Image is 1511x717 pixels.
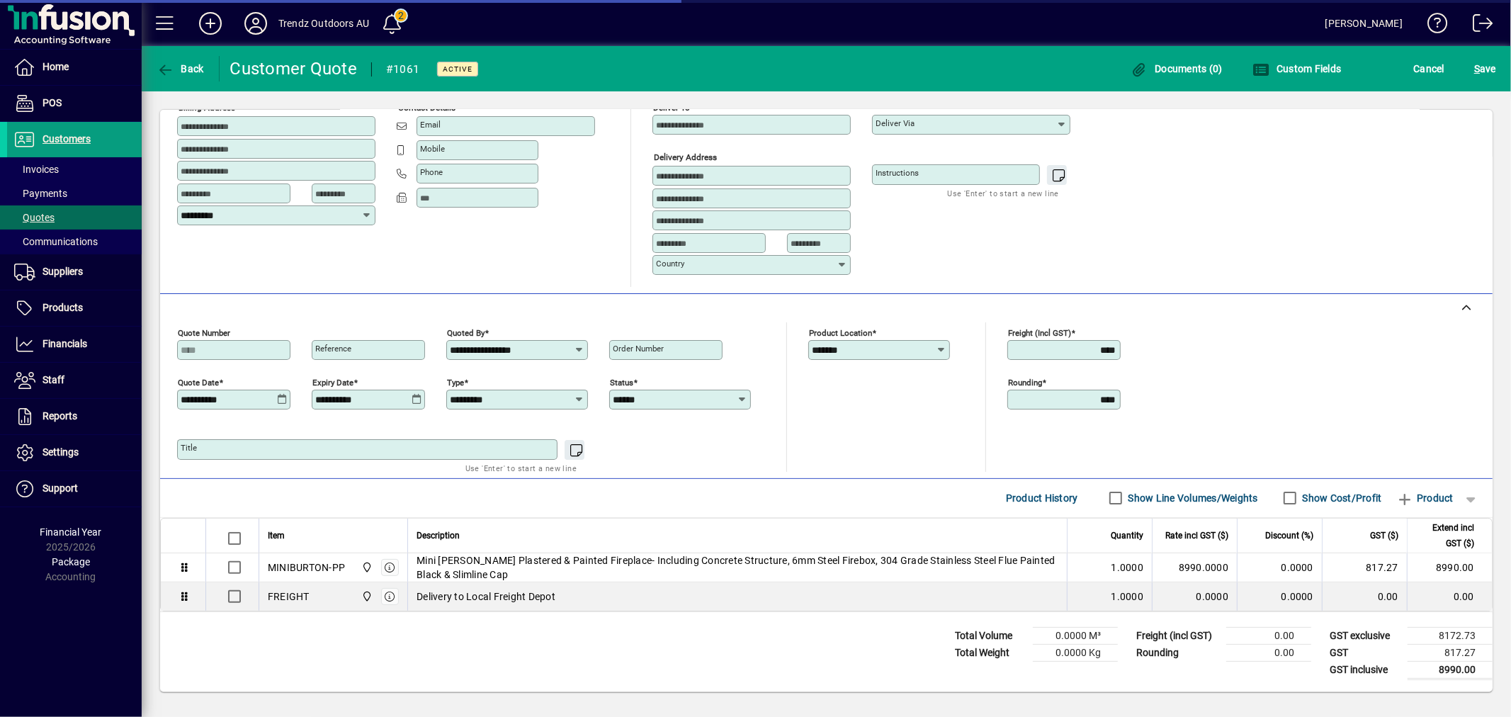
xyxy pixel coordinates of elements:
[40,526,102,538] span: Financial Year
[1249,56,1345,81] button: Custom Fields
[153,56,208,81] button: Back
[876,118,915,128] mat-label: Deliver via
[465,460,577,476] mat-hint: Use 'Enter' to start a new line
[14,164,59,175] span: Invoices
[315,344,351,354] mat-label: Reference
[7,86,142,121] a: POS
[447,377,464,387] mat-label: Type
[43,61,69,72] span: Home
[1370,528,1398,543] span: GST ($)
[1408,644,1493,661] td: 817.27
[14,236,98,247] span: Communications
[1252,63,1342,74] span: Custom Fields
[268,589,310,604] div: FREIGHT
[1006,487,1078,509] span: Product History
[7,50,142,85] a: Home
[1474,57,1496,80] span: ave
[876,168,919,178] mat-label: Instructions
[312,377,353,387] mat-label: Expiry date
[420,167,443,177] mat-label: Phone
[1161,560,1228,575] div: 8990.0000
[1033,644,1118,661] td: 0.0000 Kg
[230,57,358,80] div: Customer Quote
[1237,582,1322,611] td: 0.0000
[178,327,230,337] mat-label: Quote number
[809,327,872,337] mat-label: Product location
[43,302,83,313] span: Products
[7,363,142,398] a: Staff
[43,446,79,458] span: Settings
[1407,582,1492,611] td: 0.00
[7,327,142,362] a: Financials
[613,344,664,354] mat-label: Order number
[1008,377,1042,387] mat-label: Rounding
[417,589,555,604] span: Delivery to Local Freight Depot
[157,63,204,74] span: Back
[386,58,419,81] div: #1061
[1323,627,1408,644] td: GST exclusive
[7,157,142,181] a: Invoices
[948,185,1059,201] mat-hint: Use 'Enter' to start a new line
[188,11,233,36] button: Add
[43,374,64,385] span: Staff
[1389,485,1461,511] button: Product
[7,205,142,230] a: Quotes
[52,556,90,568] span: Package
[278,12,369,35] div: Trendz Outdoors AU
[443,64,472,74] span: Active
[1111,589,1144,604] span: 1.0000
[233,11,278,36] button: Profile
[1396,487,1454,509] span: Product
[420,144,445,154] mat-label: Mobile
[1165,528,1228,543] span: Rate incl GST ($)
[356,92,379,115] button: Copy to Delivery address
[1322,553,1407,582] td: 817.27
[7,290,142,326] a: Products
[1126,491,1258,505] label: Show Line Volumes/Weights
[417,528,460,543] span: Description
[268,560,345,575] div: MINIBURTON-PP
[1322,582,1407,611] td: 0.00
[1127,56,1226,81] button: Documents (0)
[1300,491,1382,505] label: Show Cost/Profit
[43,338,87,349] span: Financials
[1408,627,1493,644] td: 8172.73
[610,377,633,387] mat-label: Status
[1417,3,1448,49] a: Knowledge Base
[181,443,197,453] mat-label: Title
[656,259,684,269] mat-label: Country
[1407,553,1492,582] td: 8990.00
[1323,644,1408,661] td: GST
[1226,644,1311,661] td: 0.00
[420,120,441,130] mat-label: Email
[1474,63,1480,74] span: S
[43,410,77,422] span: Reports
[1471,56,1500,81] button: Save
[948,627,1033,644] td: Total Volume
[1265,528,1313,543] span: Discount (%)
[1410,56,1449,81] button: Cancel
[1237,553,1322,582] td: 0.0000
[43,133,91,145] span: Customers
[178,377,219,387] mat-label: Quote date
[1129,627,1226,644] td: Freight (incl GST)
[1008,327,1071,337] mat-label: Freight (incl GST)
[1416,520,1474,551] span: Extend incl GST ($)
[1111,528,1143,543] span: Quantity
[1000,485,1084,511] button: Product History
[43,266,83,277] span: Suppliers
[43,97,62,108] span: POS
[358,560,374,575] span: Central
[1111,560,1144,575] span: 1.0000
[7,254,142,290] a: Suppliers
[7,181,142,205] a: Payments
[142,56,220,81] app-page-header-button: Back
[948,644,1033,661] td: Total Weight
[1033,627,1118,644] td: 0.0000 M³
[7,435,142,470] a: Settings
[447,327,485,337] mat-label: Quoted by
[1129,644,1226,661] td: Rounding
[1414,57,1445,80] span: Cancel
[1325,12,1403,35] div: [PERSON_NAME]
[1462,3,1493,49] a: Logout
